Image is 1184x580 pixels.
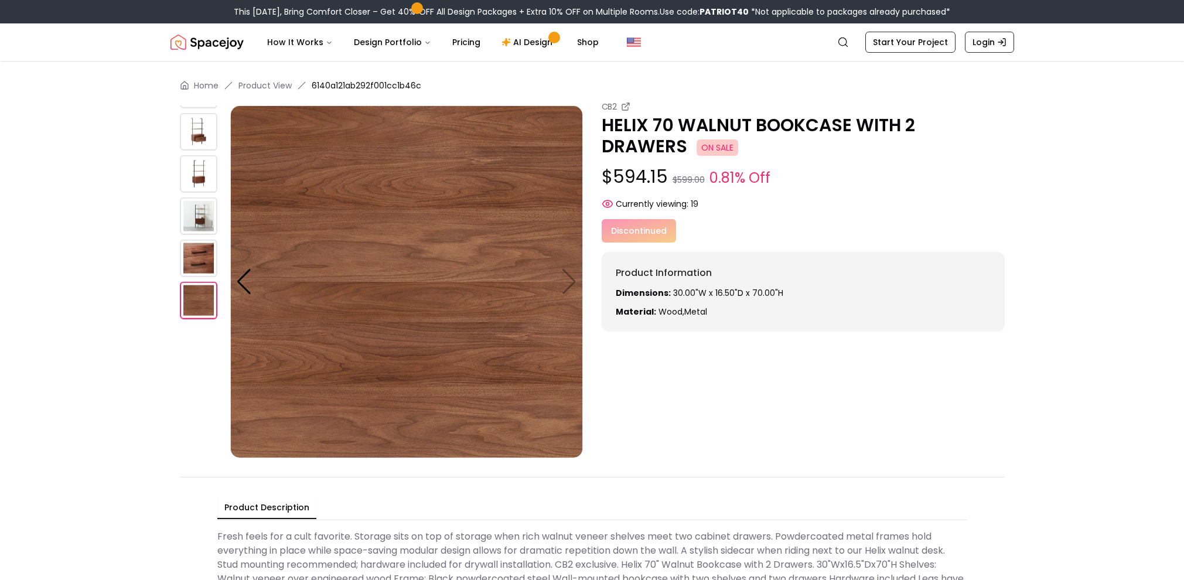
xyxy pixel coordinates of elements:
[180,71,217,108] img: https://storage.googleapis.com/spacejoy-main/assets/6140a121ab292f001cc1b46c/product_2_clc22chld9nb
[312,80,421,91] span: 6140a121ab292f001cc1b46c
[627,35,641,49] img: United States
[238,80,292,91] li: Product View
[660,6,749,18] span: Use code:
[258,30,608,54] nav: Main
[616,306,656,318] strong: Material:
[180,282,217,319] img: https://storage.googleapis.com/spacejoy-main/assets/6140a121ab292f001cc1b46c/product_7_pg2h0o498ia
[344,30,441,54] button: Design Portfolio
[749,6,950,18] span: *Not applicable to packages already purchased*
[443,30,490,54] a: Pricing
[568,30,608,54] a: Shop
[217,497,316,519] button: Product Description
[709,168,770,189] small: 0.81% Off
[865,32,956,53] a: Start Your Project
[697,139,738,156] span: ON SALE
[616,198,688,210] span: Currently viewing:
[180,197,217,235] img: https://storage.googleapis.com/spacejoy-main/assets/6140a121ab292f001cc1b46c/product_5_nkj4go9i8j79
[170,23,1014,61] nav: Global
[616,266,991,280] h6: Product Information
[180,240,217,277] img: https://storage.googleapis.com/spacejoy-main/assets/6140a121ab292f001cc1b46c/product_6_nh6n5c54m9b
[194,80,219,91] a: Home
[602,166,1005,189] p: $594.15
[180,155,217,193] img: https://storage.googleapis.com/spacejoy-main/assets/6140a121ab292f001cc1b46c/product_4_g04584o2c5d9
[234,6,950,18] div: This [DATE], Bring Comfort Closer – Get 40% OFF All Design Packages + Extra 10% OFF on Multiple R...
[180,80,1005,91] nav: breadcrumb
[658,306,707,318] span: wood,metal
[673,174,705,186] small: $599.00
[691,198,698,210] span: 19
[170,30,244,54] img: Spacejoy Logo
[492,30,565,54] a: AI Design
[170,30,244,54] a: Spacejoy
[602,101,617,112] small: CB2
[258,30,342,54] button: How It Works
[965,32,1014,53] a: Login
[616,287,671,299] strong: Dimensions:
[602,115,1005,157] p: HELIX 70 WALNUT BOOKCASE WITH 2 DRAWERS
[230,105,583,458] img: https://storage.googleapis.com/spacejoy-main/assets/6140a121ab292f001cc1b46c/product_7_pg2h0o498ia
[700,6,749,18] b: PATRIOT40
[180,113,217,151] img: https://storage.googleapis.com/spacejoy-main/assets/6140a121ab292f001cc1b46c/product_3_c16kneekjpd9
[616,287,991,299] p: 30.00"W x 16.50"D x 70.00"H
